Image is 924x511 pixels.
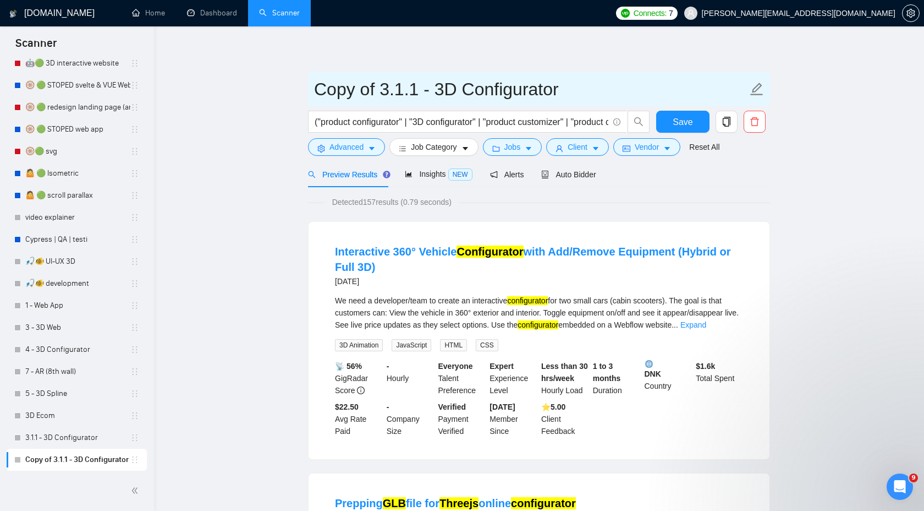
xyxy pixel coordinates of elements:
b: 📡 56% [335,362,362,371]
b: ⭐️ 5.00 [541,403,565,411]
span: caret-down [368,144,376,153]
span: holder [130,411,139,420]
button: idcardVendorcaret-down [613,138,680,156]
div: Duration [591,360,642,396]
span: holder [130,301,139,310]
a: Cypress | QA | testi [25,229,130,251]
li: 🛞 🟢 redesign landing page (animat*) | 3D [7,96,147,118]
mark: configurator [518,320,558,329]
span: holder [130,433,139,442]
div: Avg Rate Paid [333,401,384,437]
span: double-left [131,485,142,496]
div: [DATE] [335,275,743,288]
li: 🤖🟢 3D interactive website [7,52,147,74]
mark: Threejs [439,497,479,509]
a: 🤷 🟢 scroll parallax [25,184,130,206]
button: setting [902,4,920,22]
div: Payment Verified [436,401,488,437]
span: bars [399,144,406,153]
span: search [628,117,649,127]
b: - [387,403,389,411]
button: copy [716,111,738,133]
span: folder [492,144,500,153]
span: Save [673,115,692,129]
span: caret-down [663,144,671,153]
span: holder [130,59,139,68]
li: 🎣🐠 UI-UX 3D [7,251,147,273]
a: 🎣🐠 UI-UX 3D [25,251,130,273]
a: dashboardDashboard [187,8,237,18]
a: searchScanner [259,8,300,18]
li: 1 - Web App [7,295,147,317]
span: notification [490,171,498,178]
a: 1 - Web App [25,295,130,317]
button: settingAdvancedcaret-down [308,138,385,156]
div: We need a developer/team to create an interactive for two small cars (cabin scooters). The goal i... [335,295,743,331]
span: holder [130,279,139,288]
b: - [387,362,389,371]
li: 4 - 3D Configurator [7,339,147,361]
div: Total Spent [694,360,745,396]
a: Interactive 360° VehicleConfiguratorwith Add/Remove Equipment (Hybrid or Full 3D) [335,246,731,273]
a: 🛞🟢 svg [25,140,130,162]
a: 3D Ecom [25,405,130,427]
span: holder [130,323,139,332]
span: caret-down [461,144,469,153]
span: holder [130,257,139,266]
span: caret-down [592,144,599,153]
span: holder [130,213,139,222]
span: JavaScript [392,339,431,351]
span: NEW [448,168,472,181]
li: 7 - AR (8th wall) [7,361,147,383]
a: 🛞 🟢 redesign landing page (animat*) | 3D [25,96,130,118]
span: Alerts [490,170,524,179]
div: Client Feedback [539,401,591,437]
span: Client [568,141,587,153]
b: $ 1.6k [696,362,715,371]
a: Expand [680,320,706,329]
span: user [687,9,695,17]
span: info-circle [613,118,620,126]
span: holder [130,81,139,90]
b: $22.50 [335,403,359,411]
span: caret-down [525,144,532,153]
span: 7 [669,7,673,19]
a: 🤷 🟢 Isometric [25,162,130,184]
span: holder [130,169,139,178]
span: holder [130,345,139,354]
span: copy [716,117,737,127]
span: idcard [623,144,630,153]
b: Less than 30 hrs/week [541,362,588,383]
b: DNK [645,360,692,378]
a: 4 - 3D Configurator [25,339,130,361]
span: holder [130,367,139,376]
iframe: Intercom live chat [887,474,913,500]
span: robot [541,171,549,178]
li: 3 - 3D Web [7,317,147,339]
div: Talent Preference [436,360,488,396]
input: Search Freelance Jobs... [315,115,608,129]
a: 🛞 🟢 STOPED svelte & VUE Web apps PRICE++ [25,74,130,96]
span: delete [744,117,765,127]
li: 🛞 🟢 STOPED svelte & VUE Web apps PRICE++ [7,74,147,96]
b: [DATE] [490,403,515,411]
b: Everyone [438,362,473,371]
span: CSS [476,339,498,351]
button: folderJobscaret-down [483,138,542,156]
a: setting [902,9,920,18]
a: 5 - 3D Spline [25,383,130,405]
a: 🎣🐠 development [25,273,130,295]
span: holder [130,191,139,200]
span: holder [130,389,139,398]
img: logo [9,5,17,23]
mark: configurator [511,497,576,509]
button: userClientcaret-down [546,138,609,156]
li: Copy of 3.1.1 - 3D Configurator [7,449,147,471]
div: Hourly [384,360,436,396]
span: Advanced [329,141,364,153]
div: Country [642,360,694,396]
li: 🛞🟢 svg [7,140,147,162]
div: Hourly Load [539,360,591,396]
input: Scanner name... [314,75,747,103]
span: Scanner [7,35,65,58]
